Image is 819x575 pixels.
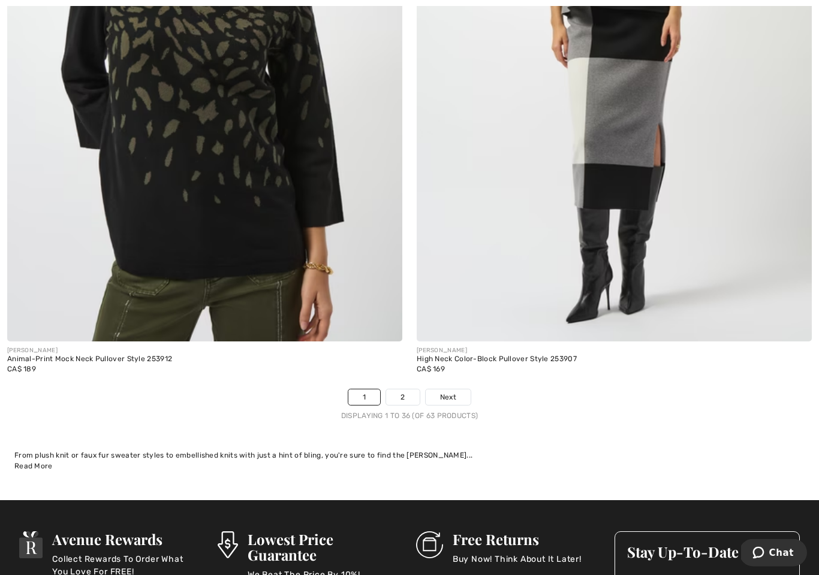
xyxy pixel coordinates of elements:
span: Next [440,392,456,403]
div: Animal-Print Mock Neck Pullover Style 253912 [7,356,172,364]
h3: Free Returns [453,532,582,547]
h3: Lowest Price Guarantee [248,532,398,563]
span: CA$ 189 [7,365,36,374]
a: Next [426,390,471,405]
div: From plush knit or faux fur sweater styles to embellished knits with just a hint of bling, you're... [14,450,805,461]
a: 2 [386,390,419,405]
img: Lowest Price Guarantee [218,532,238,559]
iframe: Opens a widget where you can chat to one of our agents [741,539,807,569]
a: 1 [348,390,380,405]
h3: Avenue Rewards [52,532,198,547]
div: High Neck Color-Block Pullover Style 253907 [417,356,577,364]
div: [PERSON_NAME] [417,347,577,356]
img: Avenue Rewards [19,532,43,559]
h3: Stay Up-To-Date [627,544,788,560]
img: Free Returns [416,532,443,559]
div: [PERSON_NAME] [7,347,172,356]
span: Read More [14,462,53,471]
span: CA$ 169 [417,365,445,374]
